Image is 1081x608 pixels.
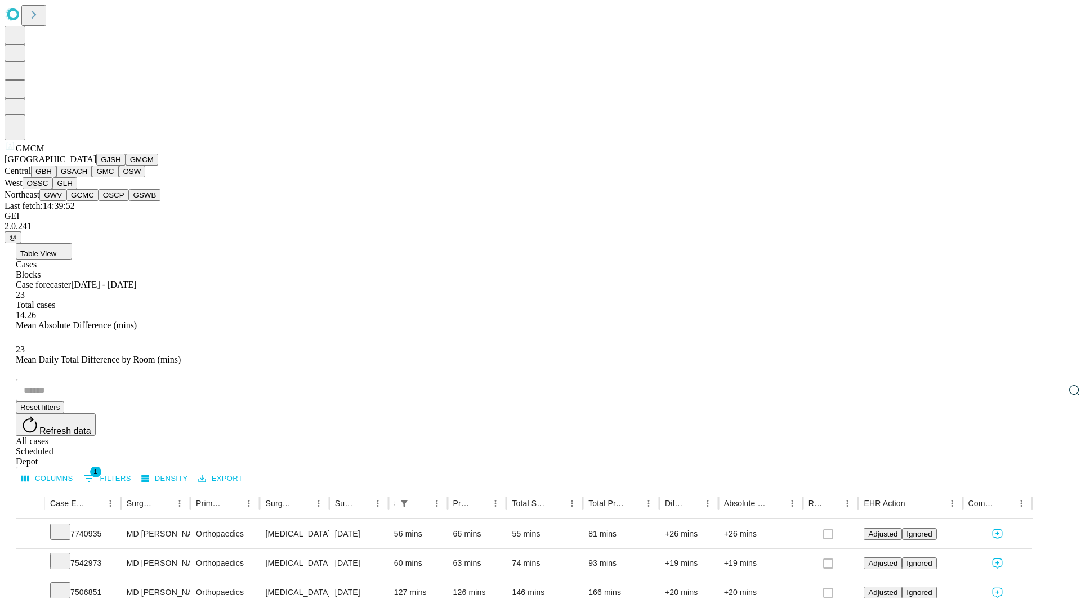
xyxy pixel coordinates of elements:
[50,520,115,548] div: 7740935
[156,495,172,511] button: Sort
[265,549,323,578] div: [MEDICAL_DATA] SURGICAL [MEDICAL_DATA] SHAVING
[902,528,936,540] button: Ignored
[868,559,897,567] span: Adjusted
[5,190,39,199] span: Northeast
[512,578,577,607] div: 146 mins
[641,495,656,511] button: Menu
[5,166,31,176] span: Central
[396,495,412,511] button: Show filters
[724,520,797,548] div: +26 mins
[864,528,902,540] button: Adjusted
[20,249,56,258] span: Table View
[16,300,55,310] span: Total cases
[824,495,839,511] button: Sort
[588,499,624,508] div: Total Predicted Duration
[5,211,1076,221] div: GEI
[96,154,126,166] button: GJSH
[396,495,412,511] div: 1 active filter
[81,470,134,488] button: Show filters
[370,495,386,511] button: Menu
[5,201,75,211] span: Last fetch: 14:39:52
[127,499,155,508] div: Surgeon Name
[472,495,488,511] button: Sort
[56,166,92,177] button: GSACH
[196,499,224,508] div: Primary Service
[16,144,44,153] span: GMCM
[195,470,245,488] button: Export
[22,583,39,603] button: Expand
[16,355,181,364] span: Mean Daily Total Difference by Room (mins)
[16,413,96,436] button: Refresh data
[868,588,897,597] span: Adjusted
[335,499,353,508] div: Surgery Date
[5,178,23,187] span: West
[335,578,383,607] div: [DATE]
[92,166,118,177] button: GMC
[99,189,129,201] button: OSCP
[9,233,17,242] span: @
[335,549,383,578] div: [DATE]
[335,520,383,548] div: [DATE]
[588,578,654,607] div: 166 mins
[295,495,311,511] button: Sort
[5,231,21,243] button: @
[1013,495,1029,511] button: Menu
[196,578,254,607] div: Orthopaedics
[864,557,902,569] button: Adjusted
[71,280,136,289] span: [DATE] - [DATE]
[944,495,960,511] button: Menu
[998,495,1013,511] button: Sort
[265,499,293,508] div: Surgery Name
[665,520,713,548] div: +26 mins
[665,578,713,607] div: +20 mins
[512,499,547,508] div: Total Scheduled Duration
[684,495,700,511] button: Sort
[16,345,25,354] span: 23
[127,578,185,607] div: MD [PERSON_NAME] [PERSON_NAME]
[906,530,932,538] span: Ignored
[453,520,501,548] div: 66 mins
[512,549,577,578] div: 74 mins
[354,495,370,511] button: Sort
[5,221,1076,231] div: 2.0.241
[968,499,997,508] div: Comments
[394,549,442,578] div: 60 mins
[23,177,53,189] button: OSSC
[90,466,101,477] span: 1
[20,403,60,412] span: Reset filters
[665,499,683,508] div: Difference
[394,520,442,548] div: 56 mins
[564,495,580,511] button: Menu
[196,549,254,578] div: Orthopaedics
[102,495,118,511] button: Menu
[22,525,39,544] button: Expand
[16,310,36,320] span: 14.26
[453,578,501,607] div: 126 mins
[429,495,445,511] button: Menu
[39,189,66,201] button: GWV
[31,166,56,177] button: GBH
[700,495,716,511] button: Menu
[413,495,429,511] button: Sort
[808,499,823,508] div: Resolved in EHR
[126,154,158,166] button: GMCM
[864,499,905,508] div: EHR Action
[139,470,191,488] button: Density
[906,588,932,597] span: Ignored
[16,401,64,413] button: Reset filters
[16,320,137,330] span: Mean Absolute Difference (mins)
[127,549,185,578] div: MD [PERSON_NAME] [PERSON_NAME]
[241,495,257,511] button: Menu
[265,578,323,607] div: [MEDICAL_DATA] [MEDICAL_DATA]
[225,495,241,511] button: Sort
[902,587,936,598] button: Ignored
[66,189,99,201] button: GCMC
[868,530,897,538] span: Adjusted
[16,290,25,299] span: 23
[50,499,86,508] div: Case Epic Id
[665,549,713,578] div: +19 mins
[769,495,784,511] button: Sort
[16,280,71,289] span: Case forecaster
[196,520,254,548] div: Orthopaedics
[16,243,72,260] button: Table View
